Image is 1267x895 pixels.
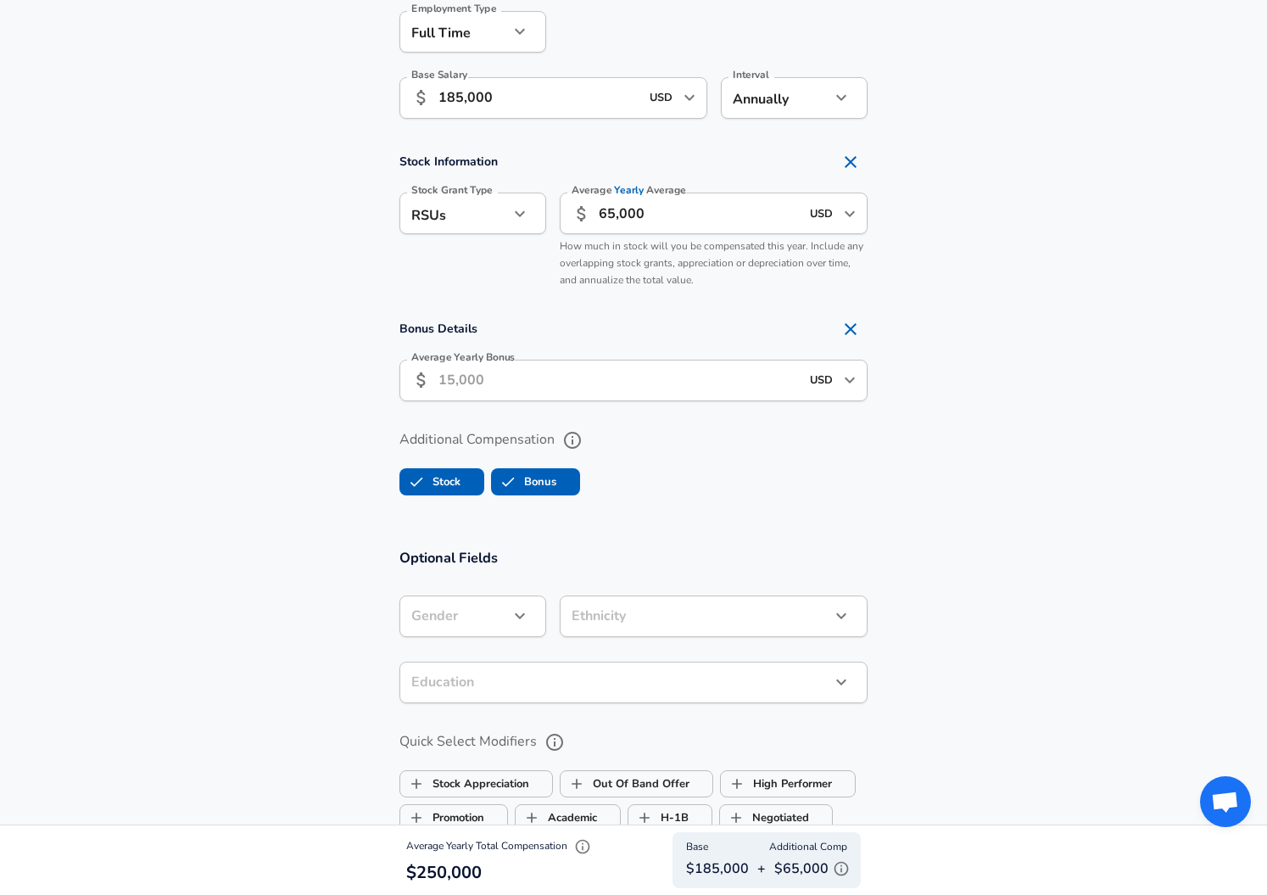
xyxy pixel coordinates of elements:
[400,466,433,498] span: Stock
[570,834,595,859] button: Explain Total Compensation
[645,85,678,111] input: USD
[829,856,854,881] button: Explain Additional Compensation
[399,770,553,797] button: Stock AppreciationStock Appreciation
[720,802,752,834] span: Negotiated
[399,548,868,568] h3: Optional Fields
[399,468,484,495] button: StockStock
[774,856,854,881] p: $65,000
[400,802,433,834] span: Promotion
[515,804,621,831] button: AcademicAcademic
[399,193,509,234] div: RSUs
[678,86,701,109] button: Open
[560,239,863,287] span: How much in stock will you be compensated this year. Include any overlapping stock grants, apprec...
[628,802,689,834] label: H-1B
[411,70,467,80] label: Base Salary
[492,466,556,498] label: Bonus
[399,11,509,53] div: Full Time
[438,360,800,401] input: 15,000
[720,770,856,797] button: High PerformerHigh Performer
[805,200,839,227] input: USD
[628,804,712,831] button: H-1BH-1B
[561,768,593,800] span: Out Of Band Offer
[516,802,548,834] span: Academic
[599,193,800,234] input: 40,000
[720,802,809,834] label: Negotiated
[721,77,830,119] div: Annually
[561,768,689,800] label: Out Of Band Offer
[757,859,766,879] p: +
[400,768,433,800] span: Stock Appreciation
[540,728,569,757] button: help
[400,768,529,800] label: Stock Appreciation
[491,468,580,495] button: BonusBonus
[399,728,868,757] label: Quick Select Modifiers
[411,3,497,14] label: Employment Type
[558,426,587,455] button: help
[399,312,868,346] h4: Bonus Details
[399,426,868,455] label: Additional Compensation
[1200,776,1251,827] div: Open chat
[834,145,868,179] button: Remove Section
[686,839,708,856] span: Base
[805,367,839,394] input: USD
[400,802,484,834] label: Promotion
[438,77,639,119] input: 100,000
[769,839,847,856] span: Additional Comp
[721,768,832,800] label: High Performer
[733,70,769,80] label: Interval
[686,859,749,879] p: $185,000
[492,466,524,498] span: Bonus
[400,466,460,498] label: Stock
[399,804,508,831] button: PromotionPromotion
[615,183,645,198] span: Yearly
[572,185,686,195] label: Average Average
[628,802,661,834] span: H-1B
[838,368,862,392] button: Open
[411,352,515,362] label: Average Yearly Bonus
[516,802,597,834] label: Academic
[719,804,833,831] button: NegotiatedNegotiated
[834,312,868,346] button: Remove Section
[560,770,713,797] button: Out Of Band OfferOut Of Band Offer
[838,202,862,226] button: Open
[721,768,753,800] span: High Performer
[406,839,595,853] span: Average Yearly Total Compensation
[399,145,868,179] h4: Stock Information
[411,185,493,195] label: Stock Grant Type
